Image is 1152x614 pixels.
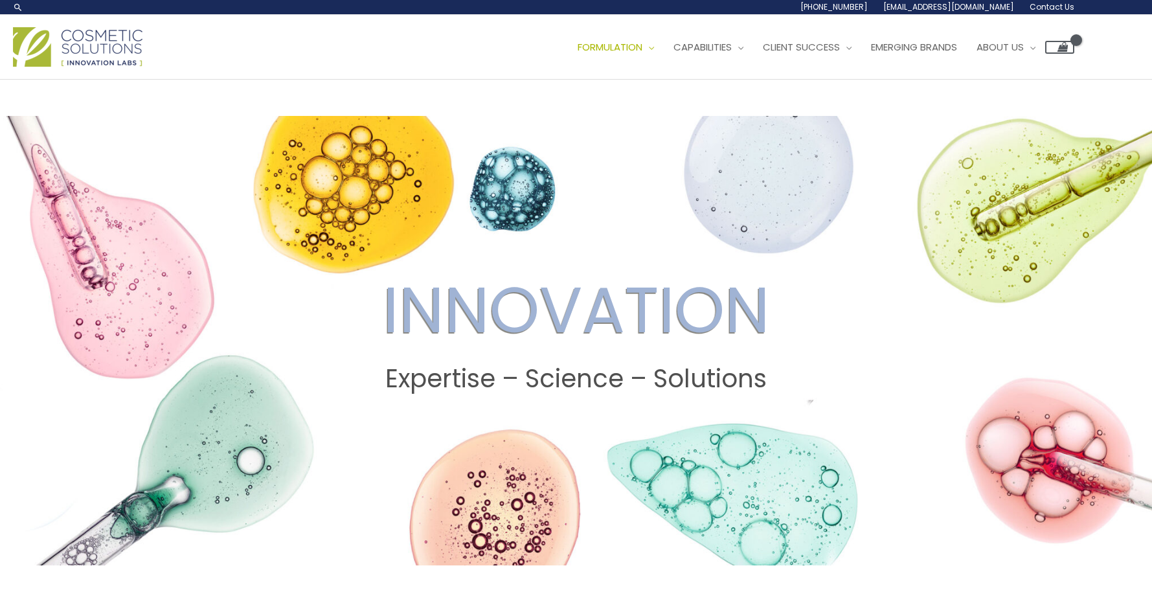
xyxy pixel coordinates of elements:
img: Cosmetic Solutions Logo [13,27,142,67]
span: [EMAIL_ADDRESS][DOMAIN_NAME] [883,1,1014,12]
a: Capabilities [664,28,753,67]
a: Emerging Brands [861,28,967,67]
h2: INNOVATION [12,272,1140,348]
a: Client Success [753,28,861,67]
nav: Site Navigation [558,28,1074,67]
a: Search icon link [13,2,23,12]
span: Emerging Brands [871,40,957,54]
span: About Us [977,40,1024,54]
h2: Expertise – Science – Solutions [12,364,1140,394]
span: [PHONE_NUMBER] [800,1,868,12]
span: Formulation [578,40,642,54]
span: Client Success [763,40,840,54]
span: Contact Us [1030,1,1074,12]
a: About Us [967,28,1045,67]
a: Formulation [568,28,664,67]
a: View Shopping Cart, empty [1045,41,1074,54]
span: Capabilities [673,40,732,54]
